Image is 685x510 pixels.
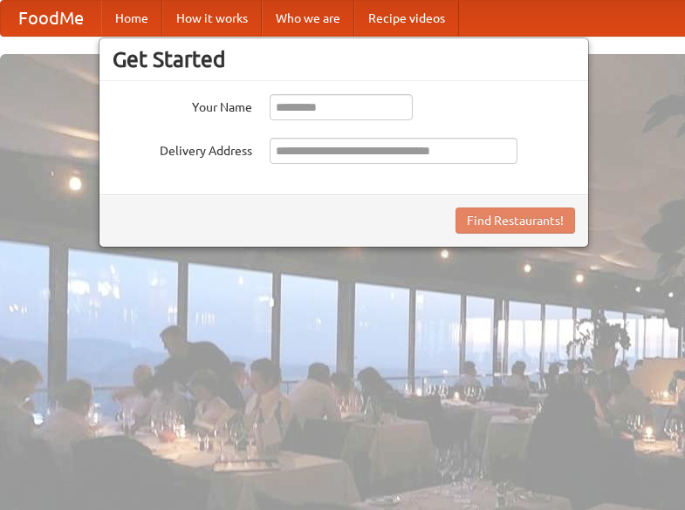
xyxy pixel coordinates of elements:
[113,138,252,160] label: Delivery Address
[354,1,459,36] a: Recipe videos
[262,1,354,36] a: Who we are
[101,1,162,36] a: Home
[162,1,262,36] a: How it works
[1,1,101,36] a: FoodMe
[456,207,575,234] button: Find Restaurants!
[113,46,575,72] h3: Get Started
[113,94,252,116] label: Your Name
